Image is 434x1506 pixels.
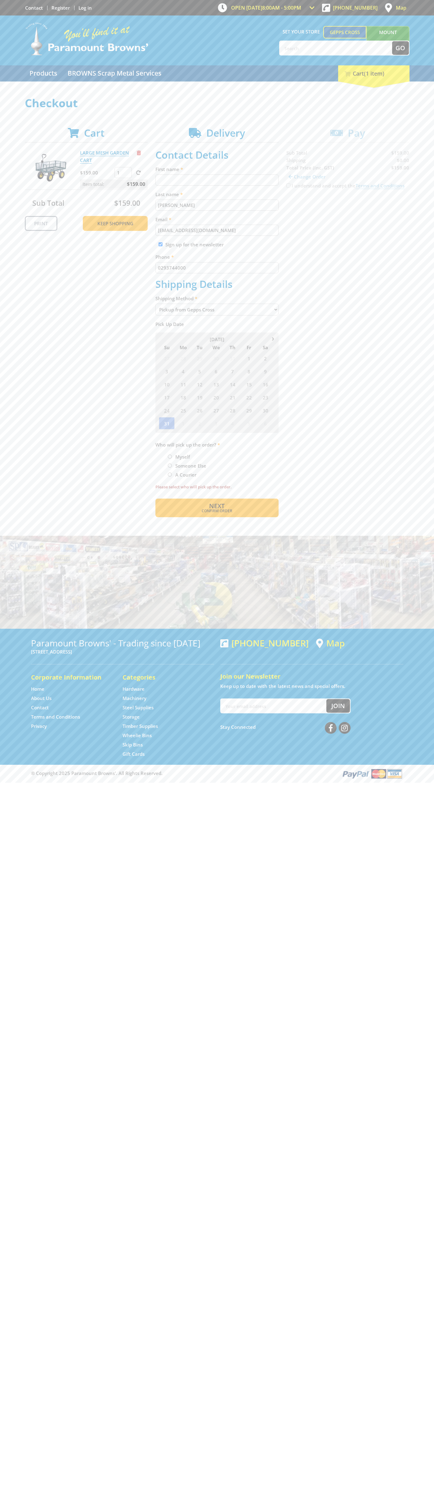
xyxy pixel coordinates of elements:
[221,699,326,713] input: Your email address
[241,365,257,377] span: 8
[208,365,224,377] span: 6
[173,460,208,471] label: Someone Else
[220,682,403,690] p: Keep up to date with the latest news and special offers.
[25,768,409,779] div: ® Copyright 2025 Paramount Browns'. All Rights Reserved.
[366,26,409,50] a: Mount [PERSON_NAME]
[173,451,192,462] label: Myself
[192,343,208,351] span: Tu
[257,417,273,429] span: 6
[123,686,145,692] a: Go to the Hardware page
[192,404,208,416] span: 26
[208,417,224,429] span: 3
[168,464,172,468] input: Please select who will pick up the order.
[225,378,240,390] span: 14
[316,638,345,648] a: View a map of Gepps Cross location
[279,26,324,37] span: Set your store
[25,22,149,56] img: Paramount Browns'
[155,483,279,491] label: Please select who will pick up the order.
[123,723,158,729] a: Go to the Timber Supplies page
[63,65,166,81] a: Go to the BROWNS Scrap Metal Services page
[175,378,191,390] span: 11
[175,365,191,377] span: 4
[280,41,392,55] input: Search
[231,4,301,11] span: OPEN [DATE]
[25,216,57,231] a: Print
[192,378,208,390] span: 12
[155,165,279,173] label: First name
[241,352,257,364] span: 1
[168,473,172,477] input: Please select who will pick up the order.
[31,704,49,711] a: Go to the Contact page
[168,455,172,459] input: Please select who will pick up the order.
[159,352,175,364] span: 27
[192,417,208,429] span: 2
[210,336,224,342] span: [DATE]
[208,343,224,351] span: We
[257,365,273,377] span: 9
[323,26,366,38] a: Gepps Cross
[208,378,224,390] span: 13
[123,732,152,739] a: Go to the Wheelie Bins page
[175,391,191,403] span: 18
[392,41,409,55] button: Go
[155,225,279,236] input: Please enter your email address.
[127,179,145,189] span: $159.00
[257,343,273,351] span: Sa
[175,343,191,351] span: Mo
[155,174,279,186] input: Please enter your first name.
[192,365,208,377] span: 5
[155,499,279,517] button: Next Confirm order
[206,126,245,139] span: Delivery
[173,469,199,480] label: A Courier
[123,673,202,682] h5: Categories
[155,278,279,290] h2: Shipping Details
[159,391,175,403] span: 17
[137,150,141,156] a: Remove from cart
[80,150,129,164] a: LARGE MESH GARDEN CART
[25,5,43,11] a: Go to the Contact page
[241,391,257,403] span: 22
[165,241,224,248] label: Sign up for the newsletter
[241,404,257,416] span: 29
[241,343,257,351] span: Fr
[364,70,384,77] span: (1 item)
[32,198,64,208] span: Sub Total
[83,216,148,231] a: Keep Shopping
[192,352,208,364] span: 29
[25,65,62,81] a: Go to the Products page
[208,352,224,364] span: 30
[155,441,279,448] label: Who will pick up the order?
[159,343,175,351] span: Su
[155,262,279,273] input: Please enter your telephone number.
[208,391,224,403] span: 20
[257,404,273,416] span: 30
[241,417,257,429] span: 5
[31,695,51,702] a: Go to the About Us page
[25,97,409,109] h1: Checkout
[338,65,409,81] div: Cart
[175,404,191,416] span: 25
[192,391,208,403] span: 19
[241,378,257,390] span: 15
[155,320,279,328] label: Pick Up Date
[114,198,140,208] span: $159.00
[123,704,154,711] a: Go to the Steel Supplies page
[159,417,175,429] span: 31
[51,5,70,11] a: Go to the registration page
[123,751,145,757] a: Go to the Gift Cards page
[225,404,240,416] span: 28
[175,417,191,429] span: 1
[80,169,113,176] p: $159.00
[78,5,92,11] a: Log in
[159,365,175,377] span: 3
[31,714,80,720] a: Go to the Terms and Conditions page
[31,686,44,692] a: Go to the Home page
[225,365,240,377] span: 7
[31,648,214,655] p: [STREET_ADDRESS]
[155,200,279,211] input: Please enter your last name.
[326,699,350,713] button: Join
[257,352,273,364] span: 2
[155,253,279,261] label: Phone
[155,149,279,161] h2: Contact Details
[262,4,301,11] span: 8:00am - 5:00pm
